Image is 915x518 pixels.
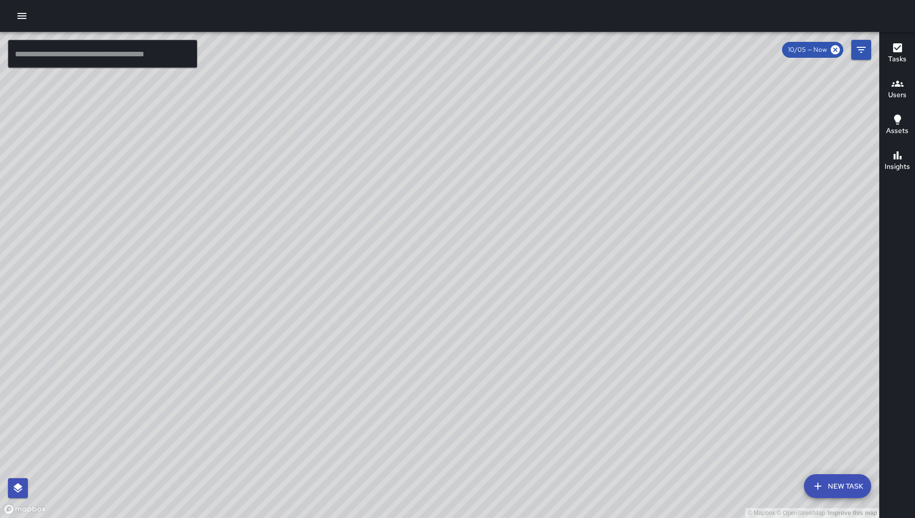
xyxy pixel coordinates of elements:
[888,54,907,65] h6: Tasks
[888,90,907,101] h6: Users
[782,42,843,58] div: 10/05 — Now
[851,40,871,60] button: Filters
[804,474,871,498] button: New Task
[782,45,833,55] span: 10/05 — Now
[880,108,915,143] button: Assets
[885,161,910,172] h6: Insights
[880,72,915,108] button: Users
[880,143,915,179] button: Insights
[886,126,909,136] h6: Assets
[880,36,915,72] button: Tasks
